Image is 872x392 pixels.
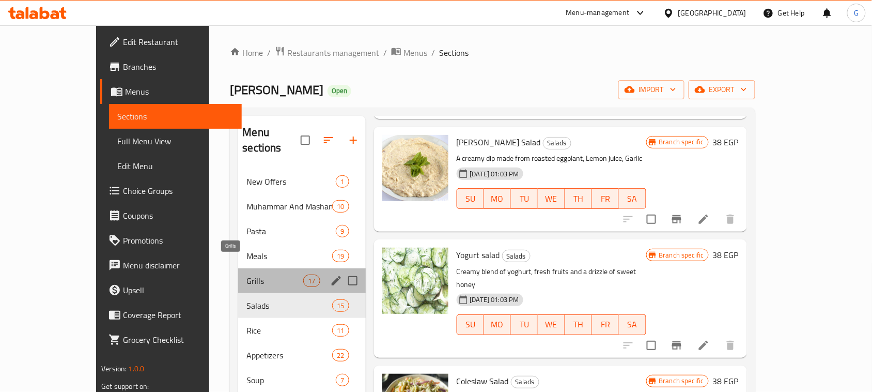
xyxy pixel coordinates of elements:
[511,376,539,388] div: Salads
[383,47,387,59] li: /
[109,154,242,178] a: Edit Menu
[123,284,233,296] span: Upsell
[382,135,448,201] img: Baba Ghannoug Salad
[238,244,365,268] div: Meals19
[543,137,571,149] div: Salads
[100,203,242,228] a: Coupons
[543,137,571,149] span: Salads
[267,47,271,59] li: /
[117,160,233,172] span: Edit Menu
[457,373,509,389] span: Coleslaw Salad
[123,209,233,222] span: Coupons
[246,349,332,361] span: Appetizers
[129,362,145,375] span: 1.0.0
[502,250,531,262] div: Salads
[655,376,708,386] span: Branch specific
[689,80,755,99] button: export
[403,47,427,59] span: Menus
[655,250,708,260] span: Branch specific
[238,293,365,318] div: Salads15
[538,314,565,335] button: WE
[238,318,365,343] div: Rice11
[538,188,565,209] button: WE
[246,324,332,337] span: Rice
[246,275,303,287] span: Grills
[333,326,348,336] span: 11
[336,375,348,385] span: 7
[565,188,592,209] button: TH
[333,251,348,261] span: 19
[109,129,242,154] a: Full Menu View
[100,54,242,79] a: Branches
[619,188,646,209] button: SA
[382,248,448,314] img: Yogurt salad
[569,317,588,332] span: TH
[332,349,349,361] div: items
[246,374,336,386] span: Soup
[664,333,689,358] button: Branch-specific-item
[713,135,739,149] h6: 38 EGP
[623,191,642,206] span: SA
[336,177,348,187] span: 1
[592,314,619,335] button: FR
[457,247,500,263] span: Yogurt salad
[718,333,743,358] button: delete
[565,314,592,335] button: TH
[511,376,539,388] span: Salads
[230,46,755,59] nav: breadcrumb
[100,228,242,253] a: Promotions
[303,275,320,287] div: items
[230,47,263,59] a: Home
[697,213,710,225] a: Edit menu item
[100,327,242,352] a: Grocery Checklist
[515,191,534,206] span: TU
[333,202,348,212] span: 10
[515,317,534,332] span: TU
[592,188,619,209] button: FR
[488,191,507,206] span: MO
[123,36,233,48] span: Edit Restaurant
[627,83,676,96] span: import
[854,7,859,19] span: G
[294,129,316,151] span: Select all sections
[100,278,242,303] a: Upsell
[109,104,242,129] a: Sections
[713,248,739,262] h6: 38 EGP
[457,134,541,150] span: [PERSON_NAME] Salad
[596,191,615,206] span: FR
[332,299,349,312] div: items
[246,299,332,312] span: Salads
[123,234,233,247] span: Promotions
[304,276,319,286] span: 17
[316,128,341,153] span: Sort sections
[242,125,300,156] h2: Menu sections
[569,191,588,206] span: TH
[484,314,511,335] button: MO
[123,309,233,321] span: Coverage Report
[246,225,336,237] span: Pasta
[230,78,323,101] span: [PERSON_NAME]
[123,61,233,73] span: Branches
[596,317,615,332] span: FR
[641,208,662,230] span: Select to update
[457,152,646,165] p: A creamy dip made from roasted eggplant, Lemon juice, Garlic
[100,253,242,278] a: Menu disclaimer
[100,29,242,54] a: Edit Restaurant
[457,314,484,335] button: SU
[336,225,349,237] div: items
[488,317,507,332] span: MO
[713,374,739,388] h6: 38 EGP
[466,169,523,179] span: [DATE] 01:03 PM
[287,47,379,59] span: Restaurants management
[623,317,642,332] span: SA
[117,135,233,147] span: Full Menu View
[697,83,747,96] span: export
[697,339,710,352] a: Edit menu item
[328,86,351,95] span: Open
[246,175,336,188] div: New Offers
[718,207,743,232] button: delete
[100,178,242,203] a: Choice Groups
